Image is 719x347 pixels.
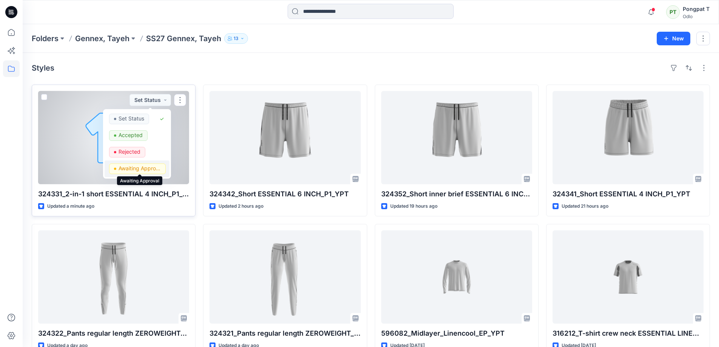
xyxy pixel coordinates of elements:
[38,328,189,339] p: 324322_Pants regular length ZEROWEIGHT_P1_YPT
[119,130,143,140] p: Accepted
[553,91,704,184] a: 324341_Short ESSENTIAL 4 INCH_P1_YPT
[32,63,54,72] h4: Styles
[390,202,437,210] p: Updated 19 hours ago
[209,91,360,184] a: 324342_Short ESSENTIAL 6 INCH_P1_YPT
[209,230,360,324] a: 324321_Pants regular length ZEROWEIGHT_P1_YPT
[683,5,710,14] div: Pongpat T
[119,147,140,157] p: Rejected
[381,230,532,324] a: 596082_Midlayer_Linencool_EP_YPT
[553,230,704,324] a: 316212_T-shirt crew neck ESSENTIAL LINENCOOL_EP_YPT
[553,189,704,199] p: 324341_Short ESSENTIAL 4 INCH_P1_YPT
[234,34,239,43] p: 13
[38,189,189,199] p: 324331_2-in-1 short ESSENTIAL 4 INCH_P1_YPT
[209,189,360,199] p: 324342_Short ESSENTIAL 6 INCH_P1_YPT
[47,202,94,210] p: Updated a minute ago
[224,33,248,44] button: 13
[38,91,189,184] a: 324331_2-in-1 short ESSENTIAL 4 INCH_P1_YPT
[146,33,221,44] p: SS27 Gennex, Tayeh
[75,33,129,44] a: Gennex, Tayeh
[381,91,532,184] a: 324352_Short inner brief ESSENTIAL 6 INCH_P1_YPT
[38,230,189,324] a: 324322_Pants regular length ZEROWEIGHT_P1_YPT
[666,5,680,19] div: PT
[683,14,710,19] div: Odlo
[562,202,608,210] p: Updated 21 hours ago
[553,328,704,339] p: 316212_T-shirt crew neck ESSENTIAL LINENCOOL_EP_YPT
[119,114,144,123] p: Set Status
[381,189,532,199] p: 324352_Short inner brief ESSENTIAL 6 INCH_P1_YPT
[32,33,59,44] a: Folders
[209,328,360,339] p: 324321_Pants regular length ZEROWEIGHT_P1_YPT
[657,32,690,45] button: New
[219,202,263,210] p: Updated 2 hours ago
[381,328,532,339] p: 596082_Midlayer_Linencool_EP_YPT
[119,163,161,173] p: Awaiting Approval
